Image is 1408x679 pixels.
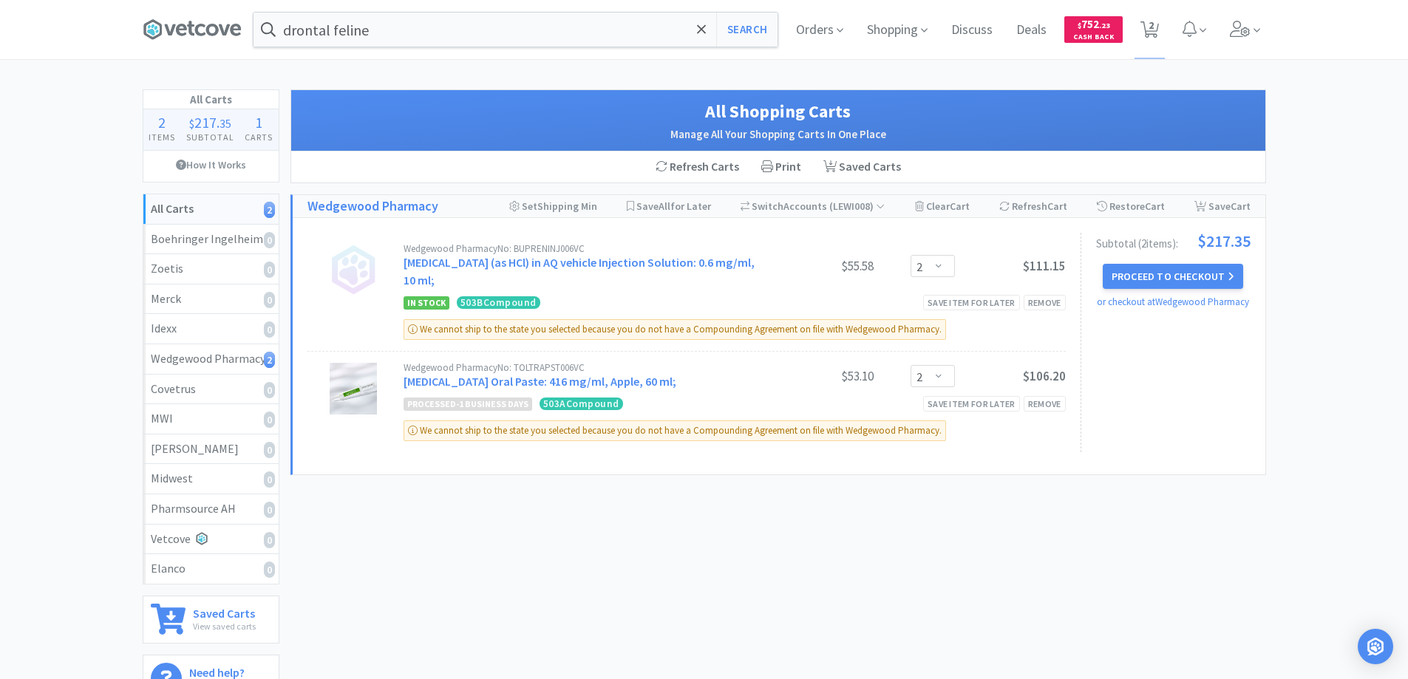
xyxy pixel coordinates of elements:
div: Remove [1024,295,1066,310]
span: Switch [752,199,783,213]
div: . [180,115,239,130]
span: Set [522,199,537,213]
div: Remove [1024,396,1066,412]
strong: All Carts [151,201,194,216]
span: Cart [1231,199,1251,213]
a: How It Works [143,151,279,179]
span: $106.20 [1023,368,1066,384]
div: Elanco [151,559,271,579]
div: Zoetis [151,259,271,279]
div: Refresh [999,195,1067,217]
div: Idexx [151,319,271,338]
button: Search [716,13,778,47]
span: Cart [950,199,970,213]
span: Cart [1047,199,1067,213]
div: Covetrus [151,380,271,399]
span: All [659,199,670,213]
div: Subtotal ( 2 item s ): [1096,233,1251,249]
a: Elanco0 [143,554,279,584]
div: Merck [151,290,271,309]
span: Cart [1145,199,1165,213]
a: [MEDICAL_DATA] (as HCl) in AQ vehicle Injection Solution: 0.6 mg/ml, 10 ml; [404,255,755,287]
a: Deals [1010,24,1052,37]
div: Print [750,151,812,182]
input: Search by item, sku, manufacturer, ingredient, size... [254,13,778,47]
span: 1 [255,113,262,132]
div: Pharmsource AH [151,499,271,519]
span: 217 [194,113,217,132]
img: no_image.png [327,244,379,296]
span: 752 [1078,17,1110,31]
a: Boehringer Ingelheim0 [143,225,279,255]
a: Pharmsource AH0 [143,494,279,525]
i: 0 [264,442,275,458]
i: 0 [264,321,275,338]
i: 2 [264,202,275,218]
a: Vetcove0 [143,525,279,555]
div: Save item for later [923,295,1020,310]
i: 2 [264,352,275,368]
div: Vetcove [151,530,271,549]
i: 0 [264,562,275,578]
div: Boehringer Ingelheim [151,230,271,249]
i: 0 [264,262,275,278]
a: Wedgewood Pharmacy [307,196,438,217]
h4: Items [143,130,181,144]
span: $ [1078,21,1081,30]
span: Save for Later [636,199,711,213]
div: Refresh Carts [645,151,750,182]
div: Clear [915,195,970,217]
div: We cannot ship to the state you selected because you do not have a Compounding Agreement on file ... [404,319,946,340]
a: Covetrus0 [143,375,279,405]
span: 35 [220,116,231,131]
div: Midwest [151,469,271,488]
a: Saved Carts [812,151,912,182]
div: Wedgewood Pharmacy No: BUPRENINJ006VC [404,244,763,253]
h6: Saved Carts [193,604,256,619]
i: 0 [264,292,275,308]
h6: Need help? [189,663,269,678]
span: 503 B Compound [457,296,540,309]
div: Accounts [741,195,885,217]
button: Proceed to Checkout [1103,264,1243,289]
a: Zoetis0 [143,254,279,284]
div: $55.58 [763,257,874,275]
div: Shipping Min [509,195,597,217]
a: Idexx0 [143,314,279,344]
h2: Manage All Your Shopping Carts In One Place [306,126,1251,143]
a: Midwest0 [143,464,279,494]
span: In Stock [404,296,449,310]
div: Wedgewood Pharmacy No: TOLTRAPST006VC [404,363,763,372]
img: 8a8955a4cb234298ac7886ec6342b030_225131.jpeg [330,363,377,414]
span: ( LEWI008 ) [827,199,885,213]
div: [PERSON_NAME] [151,440,271,459]
a: $752.23Cash Back [1064,10,1123,50]
i: 0 [264,232,275,248]
i: 0 [264,412,275,428]
a: Merck0 [143,284,279,315]
span: $ [189,116,194,131]
div: We cannot ship to the state you selected because you do not have a Compounding Agreement on file ... [404,420,946,441]
span: 2 [158,113,166,132]
i: 0 [264,471,275,488]
span: $111.15 [1023,258,1066,274]
a: Saved CartsView saved carts [143,596,279,644]
a: Discuss [945,24,999,37]
span: . 23 [1099,21,1110,30]
a: MWI0 [143,404,279,434]
div: Restore [1097,195,1165,217]
h1: All Carts [143,90,279,109]
i: 0 [264,382,275,398]
i: 0 [264,532,275,548]
a: 2 [1135,25,1165,38]
h4: Carts [239,130,279,144]
div: $53.10 [763,367,874,385]
span: 503 A Compound [540,397,623,410]
span: $217.35 [1197,233,1251,249]
div: Save item for later [923,396,1020,412]
div: Wedgewood Pharmacy [151,349,271,369]
div: Open Intercom Messenger [1358,629,1393,664]
a: [MEDICAL_DATA] Oral Paste: 416 mg/ml, Apple, 60 ml; [404,374,676,389]
a: All Carts2 [143,194,279,225]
